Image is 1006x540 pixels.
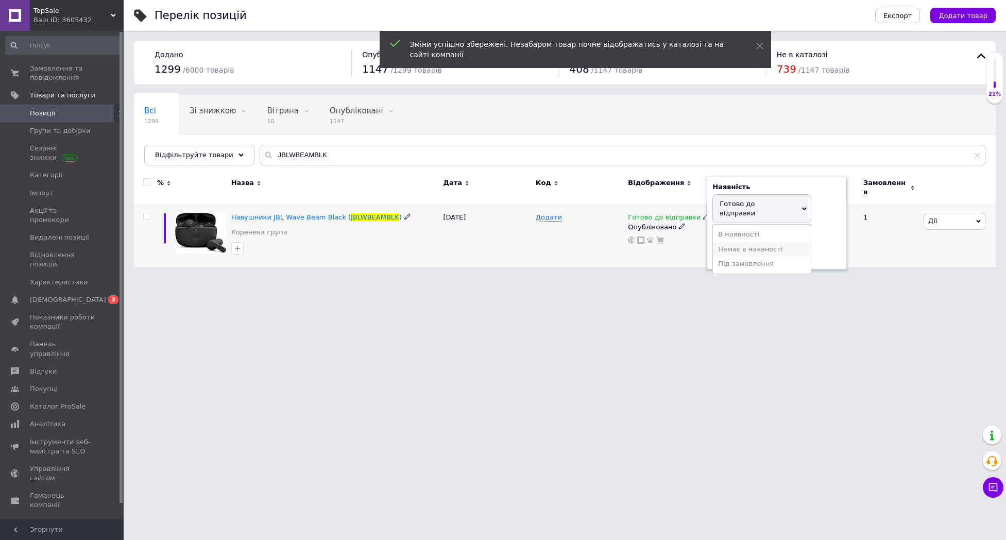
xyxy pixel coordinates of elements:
div: Ваш ID: 3605432 [33,15,124,25]
span: Відновлення позицій [30,250,95,269]
span: ) [399,213,402,221]
span: Позиції [30,109,55,118]
span: 1147 [362,63,388,75]
span: Замовлення та повідомлення [30,64,95,82]
div: 21% [986,91,1003,98]
span: Назва [231,178,254,188]
span: % [157,178,164,188]
button: Експорт [875,8,920,23]
span: Додати товар [939,12,987,20]
span: Імпорт [30,189,54,198]
span: 3 [108,295,118,304]
li: Немає в наявності [713,242,811,257]
span: Категорії [30,171,62,180]
button: Додати товар [930,8,996,23]
input: Пошук по назві позиції, артикулу і пошуковим запитам [260,145,985,165]
span: Інструменти веб-майстра та SEO [30,437,95,456]
span: Характеристики [30,278,88,287]
span: Додати [536,213,562,222]
span: 1299 [144,117,159,125]
span: Додано [155,50,183,59]
input: Пошук [5,36,122,55]
span: Замовлення [863,178,908,197]
div: Опубліковано [628,223,757,232]
span: Навушники JBL Wave Beam Black ( [231,213,351,221]
span: [DEMOGRAPHIC_DATA] [30,295,106,305]
span: Видалені позиції [30,233,89,242]
span: Сезонні знижки [30,144,95,162]
span: Приховані [144,145,186,155]
a: Навушники JBL Wave Beam Black (JBLWBEAMBLK) [231,213,402,221]
span: Групи та добірки [30,126,91,136]
span: 739 [777,63,796,75]
span: Акції та промокоди [30,206,95,225]
li: В наявності [713,227,811,242]
button: Чат з покупцем [983,477,1003,498]
span: / 1147 товарів [798,66,849,74]
span: / 6000 товарів [183,66,234,74]
span: Вітрина [267,106,298,115]
span: 10 [267,117,298,125]
span: Дії [928,217,937,225]
span: Всі [144,106,156,115]
span: Аналітика [30,419,65,429]
span: Готово до відправки [628,213,701,224]
span: Опубліковані [330,106,383,115]
span: Відгуки [30,367,57,376]
span: Експорт [883,12,912,20]
span: 1147 [330,117,383,125]
div: 1 [857,205,921,267]
div: [DATE] [440,205,533,267]
span: Зі знижкою [190,106,236,115]
span: Дата [443,178,462,188]
span: Маркет [30,518,56,528]
span: Не в каталозі [777,50,828,59]
img: Навушники JBL Wave Beam Black (JBLWBEAMBLK) [175,213,226,254]
span: Товари та послуги [30,91,95,100]
span: Каталог ProSale [30,402,86,411]
div: Зміни успішно збережені. Незабаром товар почне відображатись у каталозі та на сайті компанії [410,39,730,60]
li: Під замовлення [713,257,811,271]
span: Показники роботи компанії [30,313,95,331]
span: Покупці [30,384,58,394]
span: Відображення [628,178,684,188]
span: 1299 [155,63,181,75]
span: TopSale [33,6,111,15]
span: Опубліковано [362,50,415,59]
span: Готово до відправки [720,200,755,217]
span: Відфільтруйте товари [155,151,233,159]
span: Гаманець компанії [30,491,95,510]
span: Панель управління [30,340,95,358]
span: Код [536,178,551,188]
span: JBLWBEAMBLK [351,213,399,221]
a: Коренева група [231,228,287,237]
div: Перелік позицій [155,10,247,21]
span: Управління сайтом [30,464,95,483]
div: Наявність [712,182,841,192]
